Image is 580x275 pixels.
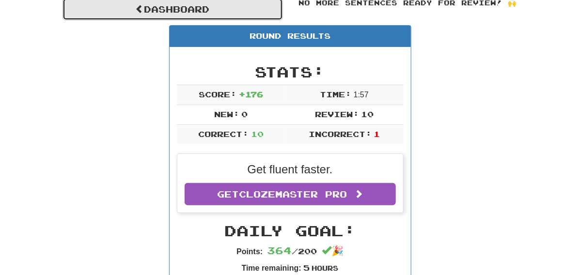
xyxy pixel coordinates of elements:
[320,90,351,99] span: Time:
[185,183,396,205] a: GetClozemaster Pro
[236,247,263,256] strong: Points:
[361,109,374,119] span: 10
[177,223,404,239] h2: Daily Goal:
[198,129,249,138] span: Correct:
[267,246,317,256] span: / 200
[322,245,344,256] span: 🎉
[170,26,411,47] div: Round Results
[315,109,359,119] span: Review:
[242,264,301,272] strong: Time remaining:
[374,129,380,138] span: 1
[177,64,404,80] h2: Stats:
[354,91,369,99] span: 1 : 57
[239,90,263,99] span: + 176
[309,129,372,138] span: Incorrect:
[239,189,347,199] span: Clozemaster Pro
[199,90,236,99] span: Score:
[241,109,248,119] span: 0
[312,264,338,272] small: Hours
[303,263,310,272] span: 5
[251,129,264,138] span: 10
[185,161,396,178] p: Get fluent faster.
[267,244,292,256] span: 364
[214,109,239,119] span: New:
